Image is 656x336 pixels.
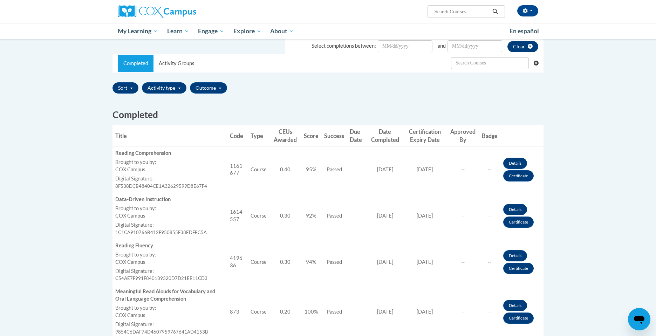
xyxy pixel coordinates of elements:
[248,125,269,147] th: Type
[367,125,403,147] th: Date Completed
[434,7,490,16] input: Search Courses
[503,170,534,181] a: Certificate
[229,23,266,39] a: Explore
[248,193,269,239] td: Course
[115,213,145,219] span: COX Campus
[115,259,145,265] span: COX Campus
[446,193,479,239] td: --
[153,55,199,72] a: Activity Groups
[115,268,224,275] label: Digital Signature:
[227,239,248,285] td: 419636
[377,259,393,265] span: [DATE]
[321,147,347,193] td: Passed
[118,55,153,72] a: Completed
[321,239,347,285] td: Passed
[115,229,207,235] span: 1C1CA910766B412F950855F38EDFEC5A
[417,213,433,219] span: [DATE]
[115,175,224,183] label: Digital Signature:
[305,309,318,315] span: 100%
[193,23,229,39] a: Engage
[115,166,145,172] span: COX Campus
[167,27,189,35] span: Learn
[112,108,544,121] h2: Completed
[503,204,527,215] a: Details button
[227,193,248,239] td: 1614557
[272,259,298,266] div: 0.30
[500,125,544,147] th: Actions
[301,125,321,147] th: Score
[377,213,393,219] span: [DATE]
[417,309,433,315] span: [DATE]
[503,250,527,261] a: Details button
[272,308,298,316] div: 0.20
[118,5,251,18] a: Cox Campus
[417,259,433,265] span: [DATE]
[490,7,500,16] button: Search
[198,27,224,35] span: Engage
[446,239,479,285] td: --
[227,147,248,193] td: 1161677
[115,329,208,335] span: 9854C6DAF74D4607959767641AD4153B
[115,288,224,303] div: Meaningful Read Alouds for Vocabulary and Oral Language Comprehension
[163,23,194,39] a: Learn
[534,55,543,71] button: Clear searching
[227,125,248,147] th: Code
[438,43,446,49] span: and
[115,312,145,318] span: COX Campus
[115,304,224,312] label: Brought to you by:
[479,125,500,147] th: Badge
[517,5,538,16] button: Account Settings
[503,217,534,228] a: Certificate
[417,166,433,172] span: [DATE]
[115,242,224,249] div: Reading Fluency
[233,27,261,35] span: Explore
[503,313,534,324] a: Certificate
[505,24,544,39] a: En español
[321,125,347,147] th: Success
[306,213,316,219] span: 92%
[115,251,224,259] label: Brought to you by:
[446,147,479,193] td: --
[112,82,138,94] button: Sort
[479,147,500,193] td: --
[628,308,650,330] iframe: Button to launch messaging window
[107,23,549,39] div: Main menu
[248,147,269,193] td: Course
[113,23,163,39] a: My Learning
[115,275,207,281] span: C54AE7F991F840189320D7D21EE11CD3
[112,125,227,147] th: Title
[377,309,393,315] span: [DATE]
[500,193,544,239] td: Actions
[321,193,347,239] td: Passed
[266,23,299,39] a: About
[510,27,539,35] span: En español
[312,43,376,49] span: Select completions between:
[447,40,502,52] input: Date Input
[446,125,479,147] th: Approved By
[270,27,294,35] span: About
[115,205,224,212] label: Brought to you by:
[479,239,500,285] td: --
[248,239,269,285] td: Course
[115,159,224,166] label: Brought to you by:
[503,263,534,274] a: Certificate
[403,125,447,147] th: Certification Expiry Date
[269,125,301,147] th: CEUs Awarded
[272,212,298,220] div: 0.30
[118,5,196,18] img: Cox Campus
[306,259,316,265] span: 94%
[479,193,500,239] td: --
[115,150,224,157] div: Reading Comprehension
[378,40,432,52] input: Date Input
[115,321,224,328] label: Digital Signature:
[503,300,527,311] a: Details button
[142,82,186,94] button: Activity type
[347,125,367,147] th: Due Date
[500,239,544,285] td: Actions
[507,41,538,52] button: clear
[118,27,158,35] span: My Learning
[503,158,527,169] a: Details button
[272,166,298,173] div: 0.40
[190,82,227,94] button: Outcome
[306,166,316,172] span: 95%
